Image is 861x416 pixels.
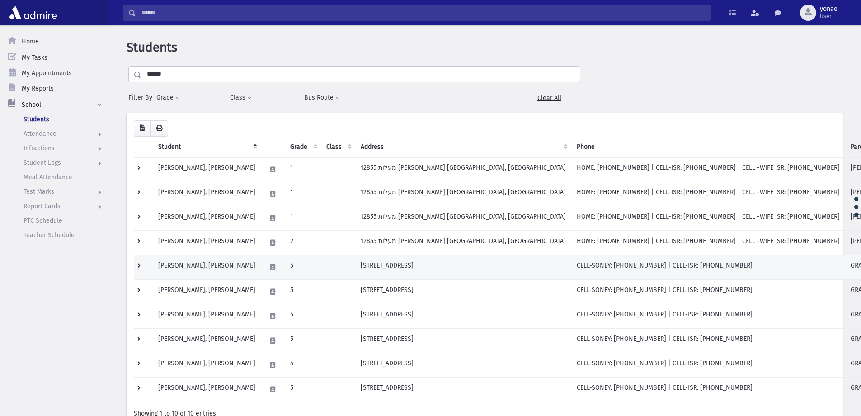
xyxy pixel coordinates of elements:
td: 1 [285,182,321,206]
td: 5 [285,328,321,353]
th: Phone [571,137,845,158]
button: Bus Route [304,90,340,106]
td: 12855 מעלות [PERSON_NAME] [GEOGRAPHIC_DATA], [GEOGRAPHIC_DATA] [355,157,571,182]
td: CELL-SONEY: [PHONE_NUMBER] | CELL-ISR: [PHONE_NUMBER] [571,255,845,279]
img: AdmirePro [7,4,59,22]
span: User [820,13,837,20]
span: PTC Schedule [24,217,62,225]
td: 1 [285,206,321,230]
th: Class: activate to sort column ascending [321,137,355,158]
span: Students [24,115,49,123]
span: Infractions [24,144,55,152]
span: Test Marks [24,188,54,196]
span: Home [22,38,39,45]
td: CELL-SONEY: [PHONE_NUMBER] | CELL-ISR: [PHONE_NUMBER] [571,353,845,377]
span: Teacher Schedule [24,231,75,239]
td: CELL-SONEY: [PHONE_NUMBER] | CELL-ISR: [PHONE_NUMBER] [571,279,845,304]
td: [PERSON_NAME], [PERSON_NAME] [153,328,261,353]
td: CELL-SONEY: [PHONE_NUMBER] | CELL-ISR: [PHONE_NUMBER] [571,304,845,328]
td: HOME: [PHONE_NUMBER] | CELL-ISR: [PHONE_NUMBER] | CELL -WIFE ISR: [PHONE_NUMBER] [571,182,845,206]
td: HOME: [PHONE_NUMBER] | CELL-ISR: [PHONE_NUMBER] | CELL -WIFE ISR: [PHONE_NUMBER] [571,157,845,182]
td: [STREET_ADDRESS] [355,328,571,353]
td: 5 [285,377,321,402]
button: CSV [134,120,151,137]
td: [PERSON_NAME], [PERSON_NAME] [153,206,261,230]
span: Students [127,40,177,55]
td: HOME: [PHONE_NUMBER] | CELL-ISR: [PHONE_NUMBER] | CELL -WIFE ISR: [PHONE_NUMBER] [571,206,845,230]
input: Search [136,5,710,21]
td: [STREET_ADDRESS] [355,377,571,402]
th: Address: activate to sort column ascending [355,137,571,158]
td: 12855 מעלות [PERSON_NAME] [GEOGRAPHIC_DATA], [GEOGRAPHIC_DATA] [355,182,571,206]
span: School [22,101,41,109]
td: 12855 מעלות [PERSON_NAME] [GEOGRAPHIC_DATA], [GEOGRAPHIC_DATA] [355,230,571,255]
span: My Tasks [22,54,47,62]
span: yonae [820,5,837,13]
button: Grade [156,90,180,106]
td: 5 [285,353,321,377]
td: 12855 מעלות [PERSON_NAME] [GEOGRAPHIC_DATA], [GEOGRAPHIC_DATA] [355,206,571,230]
td: 5 [285,304,321,328]
span: Student Logs [24,159,61,167]
td: 1 [285,157,321,182]
td: [PERSON_NAME], [PERSON_NAME] [153,157,261,182]
span: Meal Attendance [24,173,72,181]
span: Report Cards [24,202,61,210]
td: [PERSON_NAME], [PERSON_NAME] [153,182,261,206]
td: [PERSON_NAME], [PERSON_NAME] [153,353,261,377]
td: [PERSON_NAME], [PERSON_NAME] [153,279,261,304]
td: [PERSON_NAME], [PERSON_NAME] [153,377,261,402]
td: 5 [285,279,321,304]
td: [PERSON_NAME], [PERSON_NAME] [153,304,261,328]
button: Class [230,90,252,106]
span: Filter By [128,93,156,102]
td: HOME: [PHONE_NUMBER] | CELL-ISR: [PHONE_NUMBER] | CELL -WIFE ISR: [PHONE_NUMBER] [571,230,845,255]
a: Clear All [518,90,580,106]
td: [STREET_ADDRESS] [355,304,571,328]
span: Attendance [24,130,56,138]
td: [PERSON_NAME], [PERSON_NAME] [153,230,261,255]
th: Grade: activate to sort column ascending [285,137,321,158]
td: [STREET_ADDRESS] [355,353,571,377]
span: My Reports [22,85,54,92]
td: [PERSON_NAME], [PERSON_NAME] [153,255,261,279]
td: CELL-SONEY: [PHONE_NUMBER] | CELL-ISR: [PHONE_NUMBER] [571,328,845,353]
td: [STREET_ADDRESS] [355,255,571,279]
th: Student: activate to sort column descending [153,137,261,158]
td: 2 [285,230,321,255]
td: CELL-SONEY: [PHONE_NUMBER] | CELL-ISR: [PHONE_NUMBER] [571,377,845,402]
td: 5 [285,255,321,279]
button: Print [150,120,168,137]
span: My Appointments [22,69,72,77]
td: [STREET_ADDRESS] [355,279,571,304]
